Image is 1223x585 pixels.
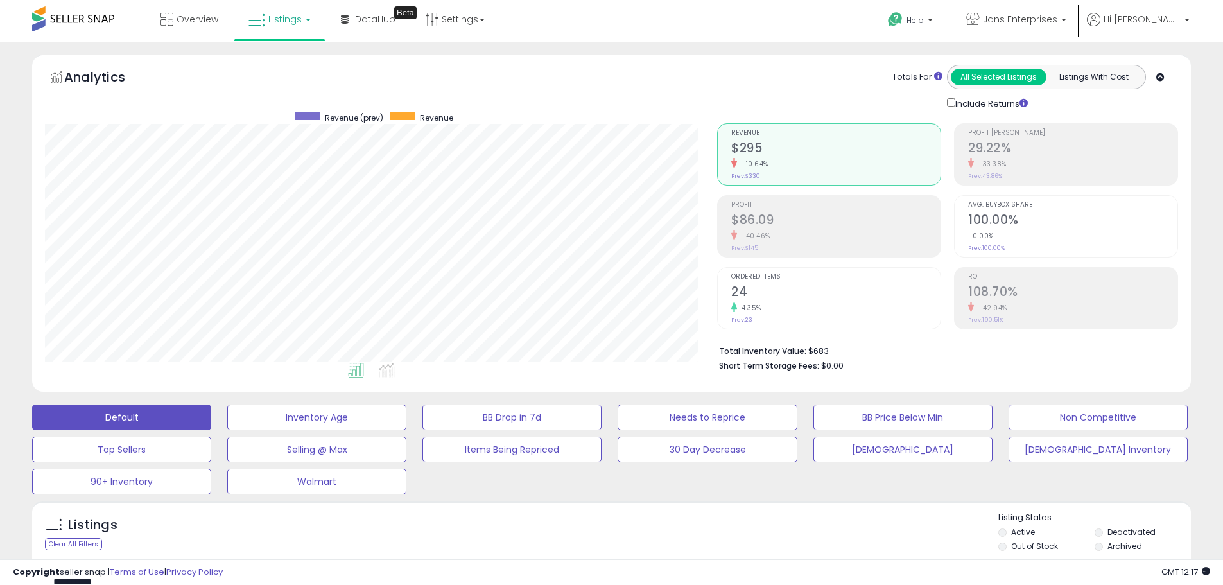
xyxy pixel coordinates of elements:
small: Prev: 23 [731,316,752,324]
span: 2025-09-16 12:17 GMT [1161,566,1210,578]
span: Revenue [420,112,453,123]
small: 4.35% [737,303,761,313]
a: Terms of Use [110,566,164,578]
strong: Copyright [13,566,60,578]
span: Hi [PERSON_NAME] [1104,13,1181,26]
small: -40.46% [737,231,770,241]
button: Non Competitive [1009,405,1188,430]
h2: 100.00% [968,213,1177,230]
div: Include Returns [937,96,1043,110]
span: DataHub [355,13,395,26]
span: ROI [968,274,1177,281]
h5: Listings [68,516,117,534]
label: Archived [1107,541,1142,552]
button: BB Price Below Min [813,405,993,430]
h5: Analytics [64,68,150,89]
div: Totals For [892,71,942,83]
h2: $86.09 [731,213,941,230]
span: Ordered Items [731,274,941,281]
button: Listings With Cost [1046,69,1141,85]
small: Prev: 43.86% [968,172,1002,180]
button: 90+ Inventory [32,469,211,494]
h2: 108.70% [968,284,1177,302]
span: Profit [731,202,941,209]
label: Active [1011,527,1035,537]
button: Needs to Reprice [618,405,797,430]
span: $0.00 [821,360,844,372]
b: Total Inventory Value: [719,345,806,356]
span: Avg. Buybox Share [968,202,1177,209]
button: BB Drop in 7d [422,405,602,430]
p: Listing States: [998,512,1191,524]
small: Prev: 100.00% [968,244,1005,252]
button: [DEMOGRAPHIC_DATA] Inventory [1009,437,1188,462]
label: Out of Stock [1011,541,1058,552]
span: Revenue (prev) [325,112,383,123]
small: Prev: $145 [731,244,758,252]
button: Selling @ Max [227,437,406,462]
button: All Selected Listings [951,69,1046,85]
span: Overview [177,13,218,26]
small: Prev: $330 [731,172,760,180]
button: Default [32,405,211,430]
a: Privacy Policy [166,566,223,578]
button: Walmart [227,469,406,494]
button: [DEMOGRAPHIC_DATA] [813,437,993,462]
span: Help [906,15,924,26]
span: Jans Enterprises [983,13,1057,26]
small: -42.94% [974,303,1007,313]
button: Inventory Age [227,405,406,430]
li: $683 [719,342,1168,358]
h2: 24 [731,284,941,302]
button: Items Being Repriced [422,437,602,462]
div: Tooltip anchor [394,6,417,19]
span: Listings [268,13,302,26]
button: Top Sellers [32,437,211,462]
h2: $295 [731,141,941,158]
h2: 29.22% [968,141,1177,158]
small: Prev: 190.51% [968,316,1003,324]
small: 0.00% [968,231,994,241]
button: 30 Day Decrease [618,437,797,462]
div: Clear All Filters [45,538,102,550]
a: Help [878,2,946,42]
i: Get Help [887,12,903,28]
span: Revenue [731,130,941,137]
b: Short Term Storage Fees: [719,360,819,371]
div: seller snap | | [13,566,223,579]
small: -33.38% [974,159,1007,169]
span: Profit [PERSON_NAME] [968,130,1177,137]
a: Hi [PERSON_NAME] [1087,13,1190,42]
label: Deactivated [1107,527,1156,537]
small: -10.64% [737,159,768,169]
